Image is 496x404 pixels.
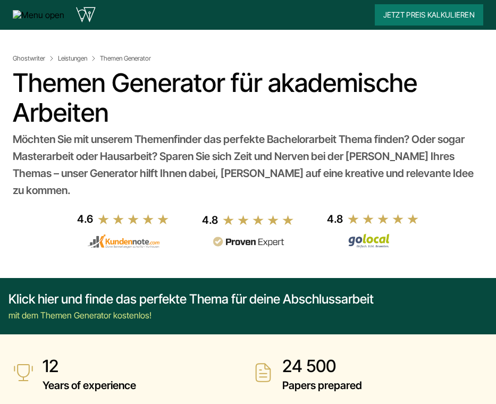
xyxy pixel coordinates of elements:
div: 4.6 [77,211,93,228]
img: wirschreiben [75,7,96,23]
img: Years of experience [13,362,34,383]
div: Möchten Sie mit unserem Themenfinder das perfekte Bachelorarbeit Thema finden? Oder sogar Mastera... [13,131,483,199]
div: Klick hier und finde das perfekte Thema für deine Abschlussarbeit [9,291,374,308]
a: Leistungen [58,54,98,63]
span: Papers prepared [282,377,362,394]
div: mit dem Themen Generator kostenlos! [9,309,374,322]
a: Ghostwriter [13,54,56,63]
span: Themen Generator [100,54,151,63]
button: Jetzt Preis kalkulieren [375,4,483,26]
div: 4.8 [202,212,218,229]
img: provenexpert reviews [212,237,284,247]
div: 4.8 [327,211,343,228]
strong: 12 [43,356,136,377]
img: stars [97,213,170,225]
img: kundennote [87,234,159,248]
img: stars [347,213,419,225]
span: Years of experience [43,377,136,394]
img: Papers prepared [253,362,274,383]
h1: Themen Generator für akademische Arbeiten [13,68,483,128]
img: Menu open [13,10,64,20]
strong: 24 500 [282,356,362,377]
img: stars [222,214,295,226]
img: Wirschreiben Bewertungen [337,233,409,248]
